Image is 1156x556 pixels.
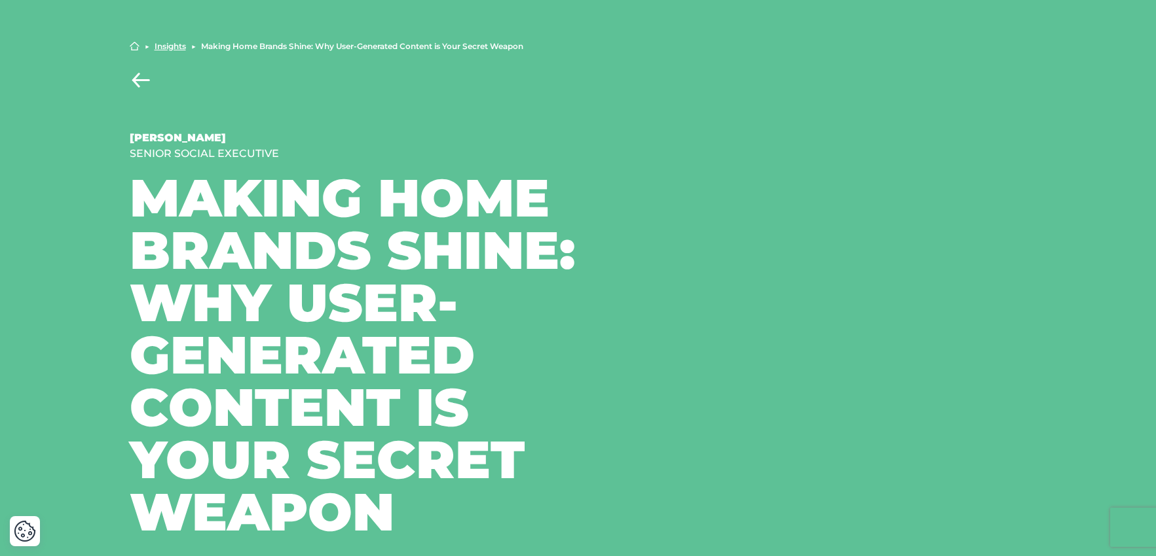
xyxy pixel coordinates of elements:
a: Home [130,41,140,51]
a: Insights [155,43,186,50]
li: ▶︎ [145,43,149,50]
li: Making Home Brands Shine: Why User-Generated Content is Your Secret Weapon [201,43,523,50]
button: Cookie Settings [14,520,36,542]
h1: Making Home Brands Shine: Why User-Generated Content is Your Secret Weapon [130,172,645,538]
div: Senior Social Executive [130,146,645,162]
li: ▶︎ [191,43,196,50]
a: Back to Insights [130,72,153,88]
img: Revisit consent button [14,520,36,542]
div: [PERSON_NAME] [130,130,645,146]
